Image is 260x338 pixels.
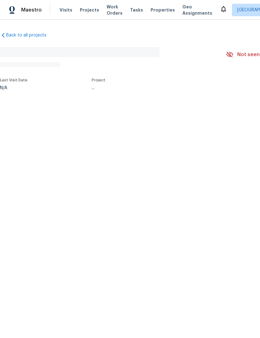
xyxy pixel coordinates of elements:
[21,7,42,13] span: Maestro
[92,86,211,90] div: ...
[60,7,72,13] span: Visits
[182,4,212,16] span: Geo Assignments
[107,4,123,16] span: Work Orders
[92,78,105,82] span: Project
[130,8,143,12] span: Tasks
[151,7,175,13] span: Properties
[80,7,99,13] span: Projects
